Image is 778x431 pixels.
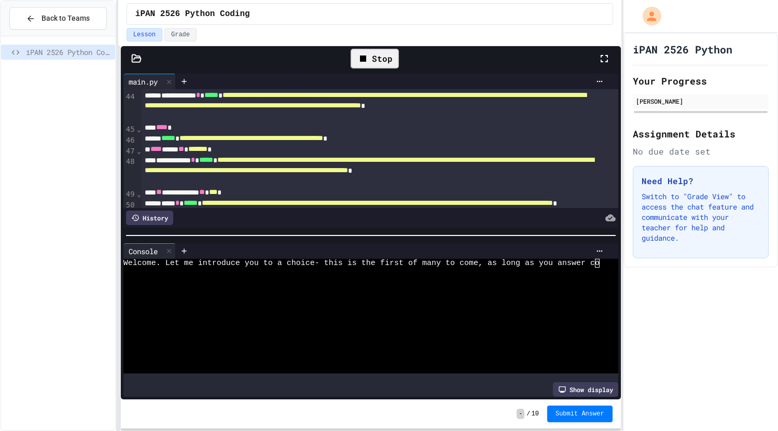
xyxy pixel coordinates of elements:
[123,246,163,257] div: Console
[123,157,136,189] div: 48
[351,49,399,68] div: Stop
[127,28,162,41] button: Lesson
[123,135,136,146] div: 46
[633,127,769,141] h2: Assignment Details
[164,28,197,41] button: Grade
[26,47,111,58] span: iPAN 2526 Python Coding
[517,409,524,419] span: -
[526,410,530,418] span: /
[553,382,618,397] div: Show display
[123,76,163,87] div: main.py
[595,259,600,268] span: o
[547,406,613,422] button: Submit Answer
[633,145,769,158] div: No due date set
[123,200,136,222] div: 50
[633,42,732,57] h1: iPAN 2526 Python
[642,191,760,243] p: Switch to "Grade View" to access the chat feature and communicate with your teacher for help and ...
[123,243,176,259] div: Console
[532,410,539,418] span: 10
[9,7,107,30] button: Back to Teams
[555,410,604,418] span: Submit Answer
[632,4,664,28] div: My Account
[136,147,142,155] span: Fold line
[136,190,142,198] span: Fold line
[123,189,136,200] div: 49
[636,96,766,106] div: [PERSON_NAME]
[136,125,142,133] span: Fold line
[123,74,176,89] div: main.py
[123,92,136,124] div: 44
[135,8,250,20] span: iPAN 2526 Python Coding
[123,146,136,157] div: 47
[633,74,769,88] h2: Your Progress
[123,124,136,135] div: 45
[41,13,90,24] span: Back to Teams
[123,259,595,268] span: Welcome. Let me introduce you to a choice- this is the first of many to come, as long as you answ...
[126,211,173,225] div: History
[642,175,760,187] h3: Need Help?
